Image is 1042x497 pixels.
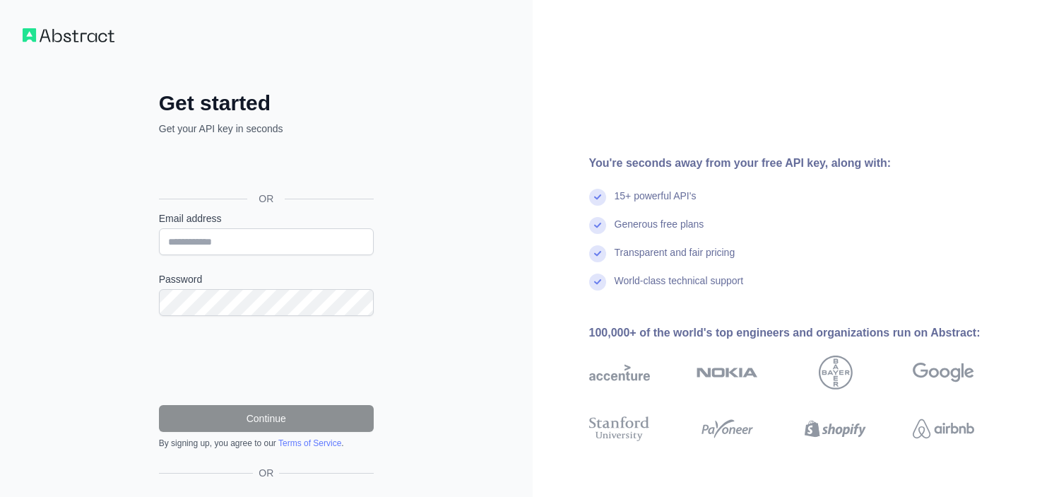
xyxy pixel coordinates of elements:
span: OR [253,466,279,480]
button: Continue [159,405,374,432]
img: Workflow [23,28,114,42]
img: stanford university [589,414,651,444]
img: check mark [589,189,606,206]
iframe: reCAPTCHA [159,333,374,388]
img: accenture [589,356,651,390]
iframe: Nút Đăng nhập bằng Google [152,151,378,182]
label: Password [159,272,374,286]
img: airbnb [913,414,974,444]
img: check mark [589,274,606,291]
p: Get your API key in seconds [159,122,374,136]
img: shopify [805,414,866,444]
div: 15+ powerful API's [615,189,697,217]
img: nokia [697,356,758,390]
span: OR [247,192,285,206]
img: payoneer [697,414,758,444]
div: World-class technical support [615,274,744,302]
label: Email address [159,211,374,226]
div: You're seconds away from your free API key, along with: [589,155,1020,172]
div: Generous free plans [615,217,704,245]
h2: Get started [159,90,374,116]
img: google [913,356,974,390]
div: By signing up, you agree to our . [159,438,374,449]
div: 100,000+ of the world's top engineers and organizations run on Abstract: [589,324,1020,341]
div: Transparent and fair pricing [615,245,735,274]
a: Terms of Service [278,438,341,448]
img: bayer [819,356,853,390]
img: check mark [589,245,606,262]
img: check mark [589,217,606,234]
